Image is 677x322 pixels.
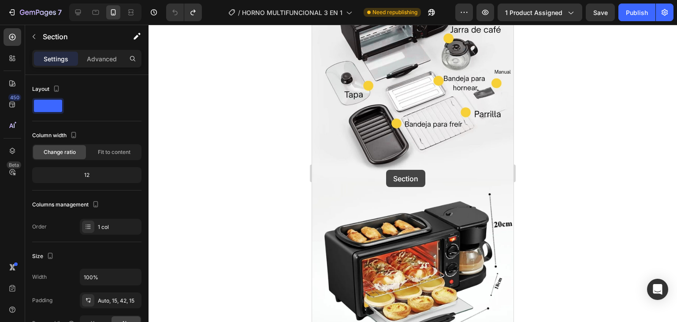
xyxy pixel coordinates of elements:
[44,54,68,64] p: Settings
[58,7,62,18] p: 7
[34,169,140,181] div: 12
[32,199,101,211] div: Columns management
[32,251,56,262] div: Size
[593,9,608,16] span: Save
[4,4,66,21] button: 7
[44,148,76,156] span: Change ratio
[87,54,117,64] p: Advanced
[372,8,417,16] span: Need republishing
[166,4,202,21] div: Undo/Redo
[242,8,342,17] span: HORNO MULTIFUNCIONAL 3 EN 1
[32,296,52,304] div: Padding
[32,223,47,231] div: Order
[7,161,21,168] div: Beta
[586,4,615,21] button: Save
[505,8,562,17] span: 1 product assigned
[238,8,240,17] span: /
[98,297,139,305] div: Auto, 15, 42, 15
[32,273,47,281] div: Width
[98,148,130,156] span: Fit to content
[98,223,139,231] div: 1 col
[8,94,21,101] div: 450
[80,269,141,285] input: Auto
[32,83,62,95] div: Layout
[312,25,513,322] iframe: Design area
[647,279,668,300] div: Open Intercom Messenger
[626,8,648,17] div: Publish
[32,130,79,142] div: Column width
[43,31,115,42] p: Section
[618,4,655,21] button: Publish
[498,4,582,21] button: 1 product assigned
